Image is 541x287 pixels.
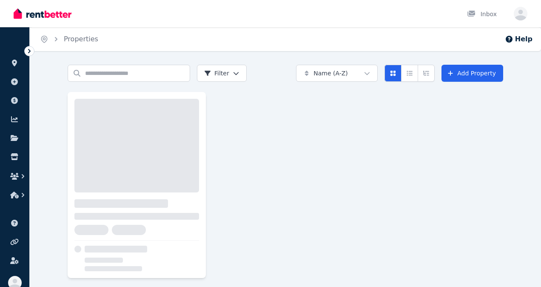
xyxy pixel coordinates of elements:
nav: Breadcrumb [30,27,108,51]
button: Help [505,34,532,44]
span: Name (A-Z) [313,69,348,77]
img: RentBetter [14,7,71,20]
span: Filter [204,69,229,77]
button: Expanded list view [418,65,435,82]
a: Properties [64,35,98,43]
div: Inbox [467,10,497,18]
button: Name (A-Z) [296,65,378,82]
button: Compact list view [401,65,418,82]
button: Filter [197,65,247,82]
a: Add Property [441,65,503,82]
button: Card view [384,65,401,82]
div: View options [384,65,435,82]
